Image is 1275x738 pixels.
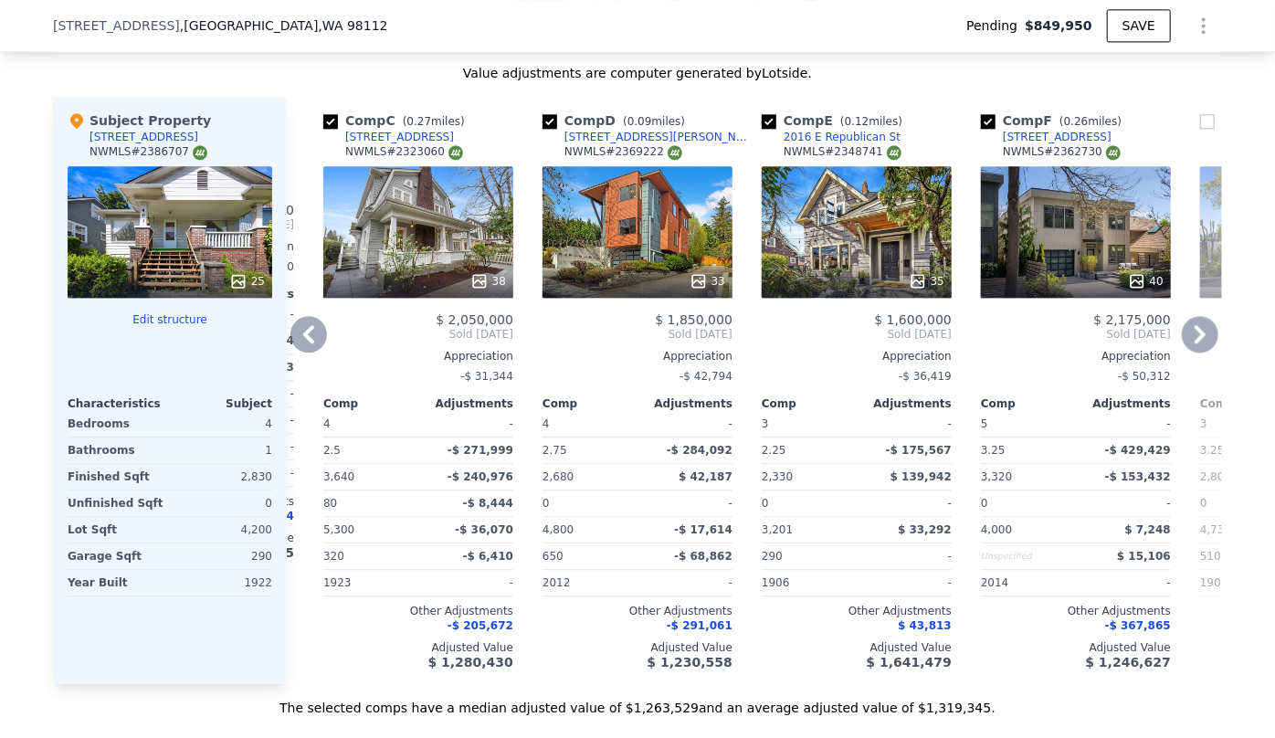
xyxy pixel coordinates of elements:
[323,640,513,655] div: Adjusted Value
[1105,470,1171,483] span: -$ 153,432
[448,470,513,483] span: -$ 240,976
[981,349,1171,364] div: Appreciation
[680,370,732,383] span: -$ 42,794
[170,396,272,411] div: Subject
[981,523,1012,536] span: 4,000
[1093,312,1171,327] span: $ 2,175,000
[543,111,692,130] div: Comp D
[762,570,853,596] div: 1906
[981,543,1072,569] div: Unspecified
[448,145,463,160] img: NWMLS Logo
[174,570,272,596] div: 1922
[174,464,272,490] div: 2,830
[762,111,910,130] div: Comp E
[53,684,1222,717] div: The selected comps have a median adjusted value of $1,263,529 and an average adjusted value of $1...
[909,272,944,290] div: 35
[463,497,513,510] span: -$ 8,444
[564,130,754,144] div: [STREET_ADDRESS][PERSON_NAME]
[981,470,1012,483] span: 3,320
[1080,411,1171,437] div: -
[898,619,952,632] span: $ 43,813
[68,570,166,596] div: Year Built
[543,349,732,364] div: Appreciation
[860,570,952,596] div: -
[323,327,513,342] span: Sold [DATE]
[981,497,988,510] span: 0
[762,470,793,483] span: 2,330
[887,145,901,160] img: NWMLS Logo
[1052,115,1129,128] span: ( miles)
[981,604,1171,618] div: Other Adjustments
[323,523,354,536] span: 5,300
[1105,444,1171,457] span: -$ 429,429
[323,497,337,510] span: 80
[981,640,1171,655] div: Adjusted Value
[543,396,637,411] div: Comp
[966,16,1025,35] span: Pending
[448,619,513,632] span: -$ 205,672
[543,550,564,563] span: 650
[886,444,952,457] span: -$ 175,567
[418,396,513,411] div: Adjustments
[90,144,207,160] div: NWMLS # 2386707
[1200,417,1207,430] span: 3
[1118,370,1171,383] span: -$ 50,312
[463,550,513,563] span: -$ 6,410
[323,550,344,563] span: 320
[90,130,198,144] div: [STREET_ADDRESS]
[1086,655,1171,669] span: $ 1,246,627
[679,470,732,483] span: $ 42,187
[637,396,732,411] div: Adjustments
[543,523,574,536] span: 4,800
[174,517,272,543] div: 4,200
[674,523,732,536] span: -$ 17,614
[1003,130,1112,144] div: [STREET_ADDRESS]
[68,411,166,437] div: Bedrooms
[784,144,901,160] div: NWMLS # 2348741
[668,145,682,160] img: NWMLS Logo
[641,490,732,516] div: -
[762,130,901,144] a: 2016 E Republican St
[1076,396,1171,411] div: Adjustments
[543,604,732,618] div: Other Adjustments
[323,570,415,596] div: 1923
[543,640,732,655] div: Adjusted Value
[762,640,952,655] div: Adjusted Value
[674,550,732,563] span: -$ 68,862
[1105,619,1171,632] span: -$ 367,865
[323,111,472,130] div: Comp C
[436,312,513,327] span: $ 2,050,000
[1025,16,1092,35] span: $849,950
[860,543,952,569] div: -
[762,327,952,342] span: Sold [DATE]
[762,349,952,364] div: Appreciation
[323,130,454,144] a: [STREET_ADDRESS]
[68,111,211,130] div: Subject Property
[981,438,1072,463] div: 3.25
[323,396,418,411] div: Comp
[174,490,272,516] div: 0
[1064,115,1089,128] span: 0.26
[1185,7,1222,44] button: Show Options
[874,312,952,327] span: $ 1,600,000
[460,370,513,383] span: -$ 31,344
[667,619,732,632] span: -$ 291,061
[543,497,550,510] span: 0
[564,144,682,160] div: NWMLS # 2369222
[1200,550,1221,563] span: 510
[323,349,513,364] div: Appreciation
[981,327,1171,342] span: Sold [DATE]
[543,130,754,144] a: [STREET_ADDRESS][PERSON_NAME]
[53,16,180,35] span: [STREET_ADDRESS]
[318,18,387,33] span: , WA 98112
[229,272,265,290] div: 25
[53,64,1222,82] div: Value adjustments are computer generated by Lotside .
[648,655,732,669] span: $ 1,230,558
[422,570,513,596] div: -
[845,115,869,128] span: 0.12
[395,115,472,128] span: ( miles)
[448,444,513,457] span: -$ 271,999
[68,543,166,569] div: Garage Sqft
[899,370,952,383] span: -$ 36,419
[762,550,783,563] span: 290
